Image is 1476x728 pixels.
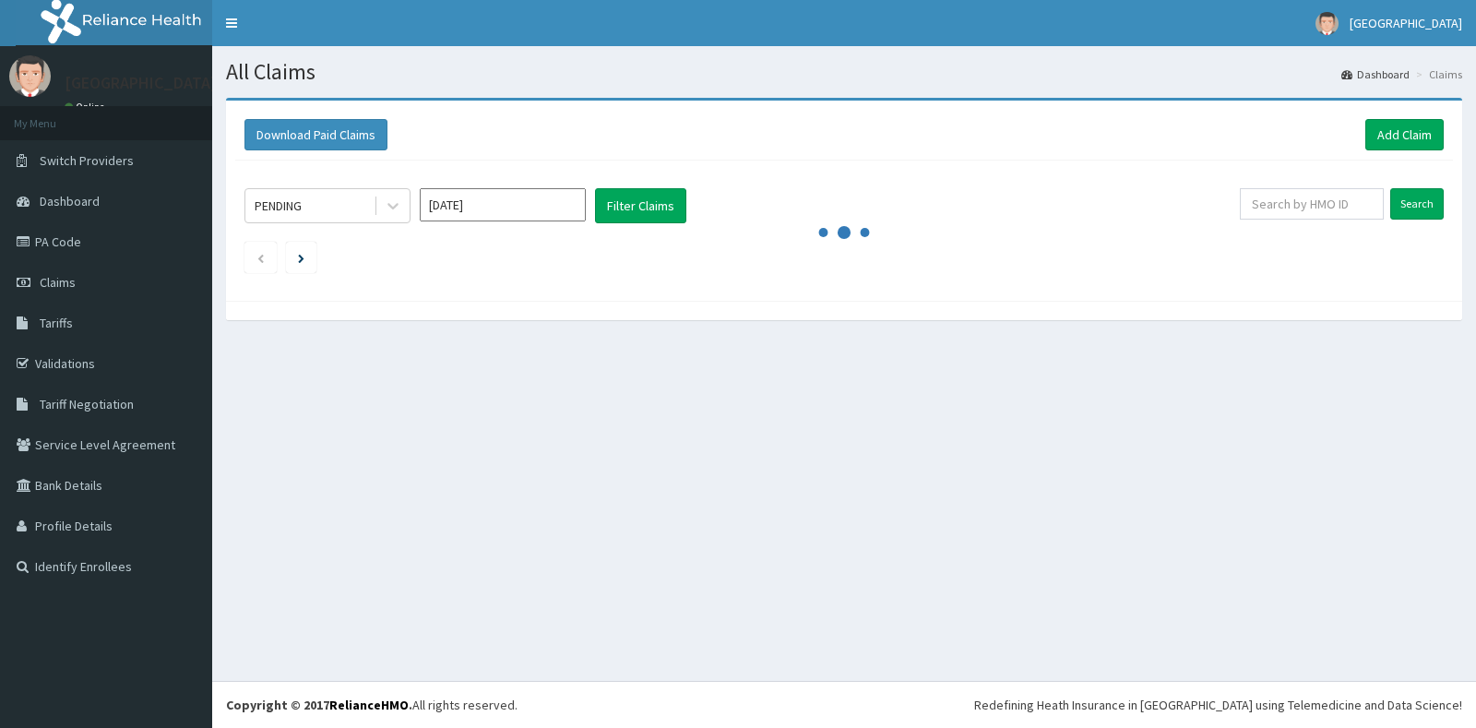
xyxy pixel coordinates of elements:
[1390,188,1444,220] input: Search
[226,697,412,713] strong: Copyright © 2017 .
[255,197,302,215] div: PENDING
[974,696,1462,714] div: Redefining Heath Insurance in [GEOGRAPHIC_DATA] using Telemedicine and Data Science!
[244,119,387,150] button: Download Paid Claims
[1240,188,1385,220] input: Search by HMO ID
[40,193,100,209] span: Dashboard
[298,249,304,266] a: Next page
[65,101,109,113] a: Online
[40,396,134,412] span: Tariff Negotiation
[1315,12,1339,35] img: User Image
[329,697,409,713] a: RelianceHMO
[1350,15,1462,31] span: [GEOGRAPHIC_DATA]
[595,188,686,223] button: Filter Claims
[816,205,872,260] svg: audio-loading
[9,55,51,97] img: User Image
[40,274,76,291] span: Claims
[1341,66,1410,82] a: Dashboard
[1365,119,1444,150] a: Add Claim
[1411,66,1462,82] li: Claims
[420,188,586,221] input: Select Month and Year
[226,60,1462,84] h1: All Claims
[212,681,1476,728] footer: All rights reserved.
[40,152,134,169] span: Switch Providers
[256,249,265,266] a: Previous page
[65,75,217,91] p: [GEOGRAPHIC_DATA]
[40,315,73,331] span: Tariffs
